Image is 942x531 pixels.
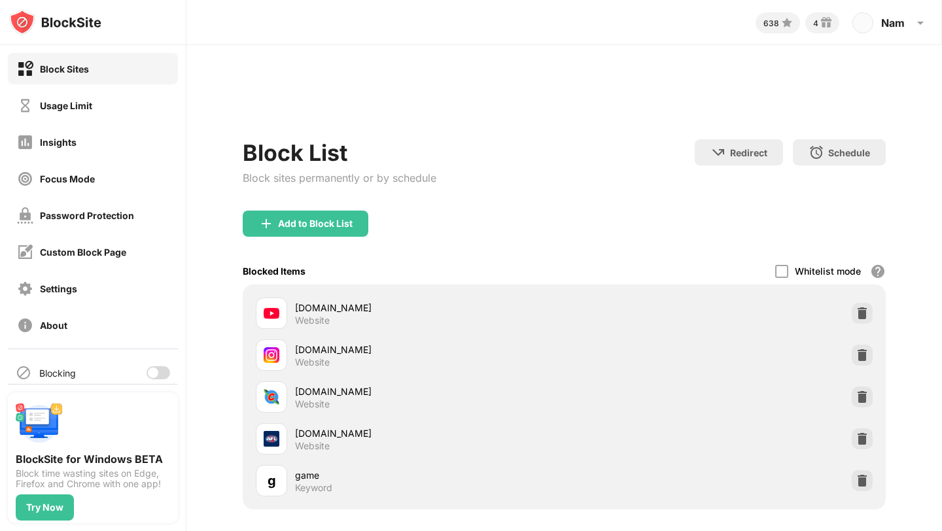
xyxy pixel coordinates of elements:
img: push-desktop.svg [16,400,63,447]
img: insights-off.svg [17,134,33,150]
img: favicons [264,305,279,321]
img: points-small.svg [779,15,795,31]
img: favicons [264,389,279,405]
div: [DOMAIN_NAME] [295,343,564,356]
div: Block List [243,139,436,166]
div: Custom Block Page [40,247,126,258]
div: Website [295,398,330,410]
img: blocking-icon.svg [16,365,31,381]
div: About [40,320,67,331]
div: BlockSite for Windows BETA [16,453,170,466]
div: Schedule [828,147,870,158]
div: g [268,471,276,490]
div: [DOMAIN_NAME] [295,426,564,440]
img: settings-off.svg [17,281,33,297]
div: Password Protection [40,210,134,221]
div: Keyword [295,482,332,494]
img: block-on.svg [17,61,33,77]
div: Website [295,440,330,452]
div: game [295,468,564,482]
img: reward-small.svg [818,15,834,31]
img: favicons [264,431,279,447]
img: logo-blocksite.svg [9,9,101,35]
div: Focus Mode [40,173,95,184]
img: customize-block-page-off.svg [17,244,33,260]
div: Blocking [39,368,76,379]
div: Insights [40,137,77,148]
img: focus-off.svg [17,171,33,187]
img: favicons [264,347,279,363]
div: Nam [881,16,905,29]
img: password-protection-off.svg [17,207,33,224]
div: Block time wasting sites on Edge, Firefox and Chrome with one app! [16,468,170,489]
img: AATXAJzhywZ20ur_cDQXwXq0PF8PX81z2EfAbD-KSdND=s96-c [852,12,873,33]
div: Add to Block List [278,218,353,229]
div: Whitelist mode [795,265,861,277]
div: [DOMAIN_NAME] [295,385,564,398]
div: Block sites permanently or by schedule [243,171,436,184]
img: about-off.svg [17,317,33,334]
iframe: Banner [243,82,885,124]
img: time-usage-off.svg [17,97,33,114]
div: 638 [763,18,779,28]
div: Settings [40,283,77,294]
div: Usage Limit [40,100,92,111]
div: Blocked Items [243,265,305,277]
div: [DOMAIN_NAME] [295,301,564,315]
div: Block Sites [40,63,89,75]
div: Website [295,315,330,326]
div: Redirect [730,147,767,158]
div: Try Now [26,502,63,513]
div: Website [295,356,330,368]
div: 4 [813,18,818,28]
